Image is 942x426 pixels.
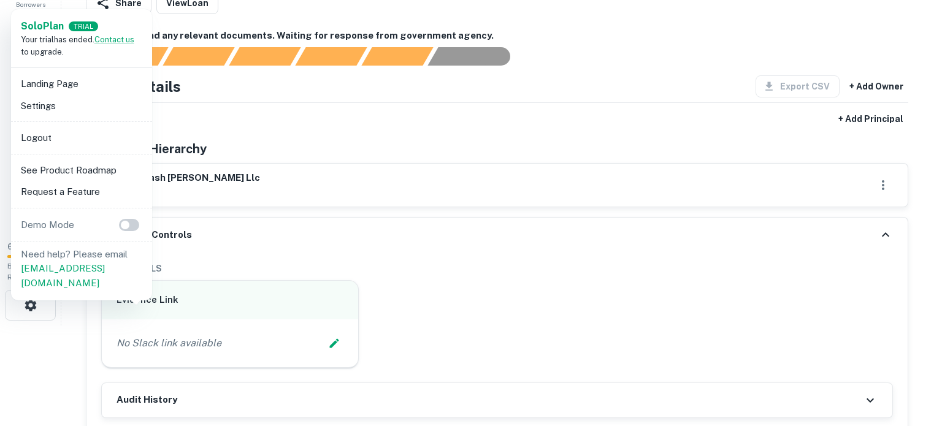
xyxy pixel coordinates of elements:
[21,35,134,56] span: Your trial has ended. to upgrade.
[21,19,64,34] a: SoloPlan
[94,35,134,44] a: Contact us
[881,328,942,387] iframe: Chat Widget
[16,218,79,232] p: Demo Mode
[16,127,147,149] li: Logout
[16,181,147,203] li: Request a Feature
[21,263,105,288] a: [EMAIL_ADDRESS][DOMAIN_NAME]
[69,21,98,32] div: TRIAL
[16,95,147,117] li: Settings
[16,159,147,181] li: See Product Roadmap
[21,20,64,32] strong: Solo Plan
[16,73,147,95] li: Landing Page
[21,247,142,291] p: Need help? Please email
